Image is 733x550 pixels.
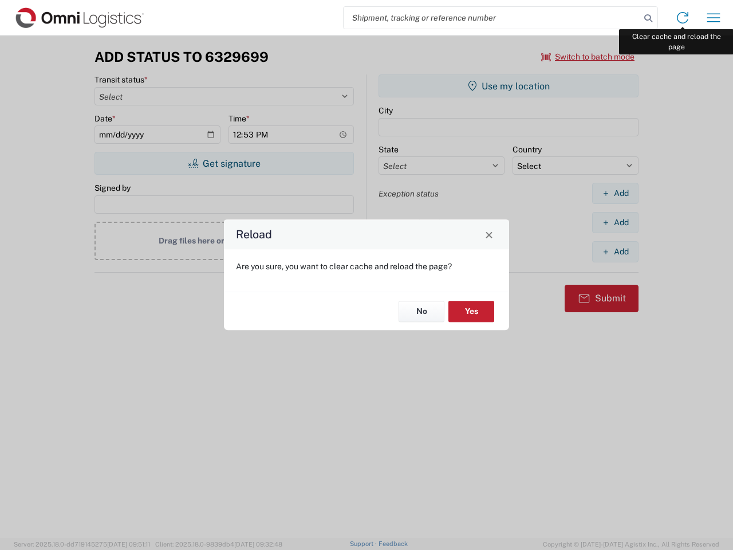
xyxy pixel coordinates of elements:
h4: Reload [236,226,272,243]
p: Are you sure, you want to clear cache and reload the page? [236,261,497,272]
button: Yes [448,301,494,322]
button: Close [481,226,497,242]
input: Shipment, tracking or reference number [344,7,640,29]
button: No [399,301,444,322]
